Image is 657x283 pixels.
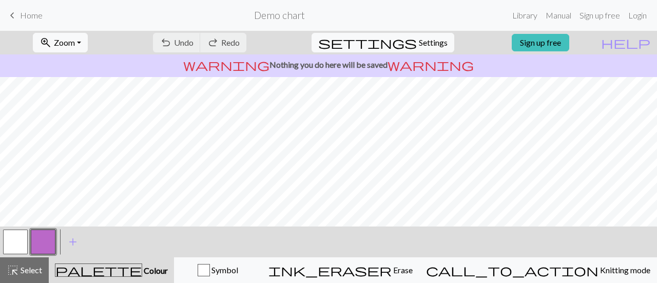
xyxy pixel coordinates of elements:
span: warning [183,58,269,72]
span: keyboard_arrow_left [6,8,18,23]
span: add [67,235,79,249]
span: help [601,35,650,50]
i: Settings [318,36,417,49]
span: Colour [142,266,168,275]
span: Home [20,10,43,20]
a: Sign up free [575,5,624,26]
span: warning [388,58,474,72]
span: Knitting mode [598,265,650,275]
span: palette [55,263,142,277]
span: zoom_in [40,35,52,50]
button: SettingsSettings [312,33,454,52]
span: highlight_alt [7,263,19,277]
button: Colour [49,257,174,283]
span: ink_eraser [268,263,392,277]
span: Zoom [54,37,75,47]
span: settings [318,35,417,50]
span: call_to_action [426,263,598,277]
button: Erase [262,257,419,283]
a: Manual [542,5,575,26]
a: Login [624,5,651,26]
h2: Demo chart [254,9,305,21]
a: Sign up free [512,34,569,51]
span: Settings [419,36,448,49]
a: Library [508,5,542,26]
button: Zoom [33,33,88,52]
span: Erase [392,265,413,275]
button: Symbol [174,257,262,283]
p: Nothing you do here will be saved [4,59,653,71]
span: Select [19,265,42,275]
button: Knitting mode [419,257,657,283]
a: Home [6,7,43,24]
span: Symbol [210,265,238,275]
